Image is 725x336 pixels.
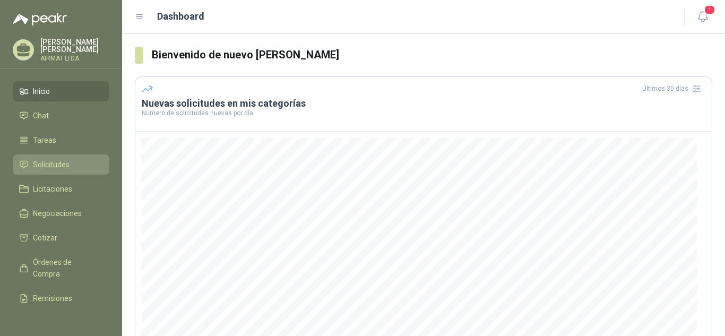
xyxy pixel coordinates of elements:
div: Últimos 30 días [642,80,705,97]
a: Chat [13,106,109,126]
span: Remisiones [33,292,72,304]
span: Licitaciones [33,183,72,195]
a: Tareas [13,130,109,150]
h1: Dashboard [157,9,204,24]
span: Inicio [33,85,50,97]
span: Solicitudes [33,159,70,170]
p: [PERSON_NAME] [PERSON_NAME] [40,38,109,53]
span: Órdenes de Compra [33,256,99,280]
h3: Nuevas solicitudes en mis categorías [142,97,705,110]
span: Cotizar [33,232,57,244]
button: 1 [693,7,712,27]
a: Cotizar [13,228,109,248]
span: Tareas [33,134,56,146]
span: 1 [704,5,715,15]
a: Inicio [13,81,109,101]
a: Solicitudes [13,154,109,175]
a: Remisiones [13,288,109,308]
img: Logo peakr [13,13,67,25]
p: Número de solicitudes nuevas por día [142,110,705,116]
span: Chat [33,110,49,122]
h3: Bienvenido de nuevo [PERSON_NAME] [152,47,712,63]
p: AIRMAT LTDA [40,55,109,62]
a: Licitaciones [13,179,109,199]
a: Negociaciones [13,203,109,223]
span: Negociaciones [33,208,82,219]
a: Órdenes de Compra [13,252,109,284]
